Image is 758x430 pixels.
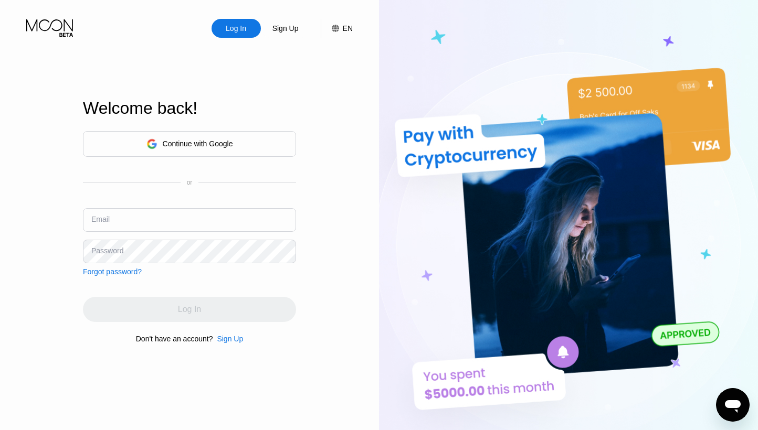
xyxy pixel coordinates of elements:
[213,335,243,343] div: Sign Up
[83,131,296,157] div: Continue with Google
[136,335,213,343] div: Don't have an account?
[716,388,750,422] iframe: Button to launch messaging window
[91,246,123,255] div: Password
[217,335,243,343] div: Sign Up
[163,139,233,148] div: Continue with Google
[212,19,261,38] div: Log In
[271,23,300,34] div: Sign Up
[91,215,110,223] div: Email
[187,179,193,186] div: or
[343,24,353,33] div: EN
[321,19,353,38] div: EN
[225,23,247,34] div: Log In
[261,19,310,38] div: Sign Up
[83,267,142,276] div: Forgot password?
[83,99,296,118] div: Welcome back!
